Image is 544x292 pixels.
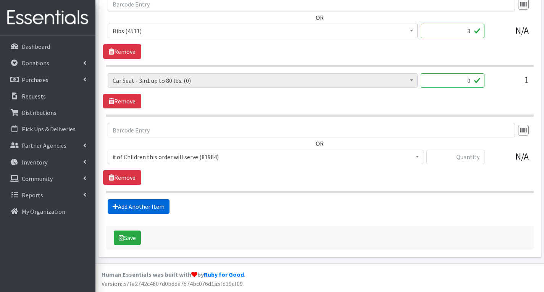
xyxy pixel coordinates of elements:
div: N/A [491,150,529,170]
p: Requests [22,92,46,100]
span: Car Seat - 3in1 up to 80 lbs. (0) [113,75,413,86]
a: Dashboard [3,39,92,54]
p: Pick Ups & Deliveries [22,125,76,133]
div: N/A [491,24,529,44]
button: Save [114,231,141,245]
span: Bibs (4511) [108,24,418,38]
img: HumanEssentials [3,5,92,31]
p: Inventory [22,158,47,166]
a: Requests [3,89,92,104]
a: Partner Agencies [3,138,92,153]
span: # of Children this order will serve (81984) [113,152,418,162]
p: My Organization [22,208,65,215]
a: Purchases [3,72,92,87]
a: Remove [103,94,141,108]
a: Distributions [3,105,92,120]
input: Barcode Entry [108,123,515,137]
input: Quantity [421,24,484,38]
a: Pick Ups & Deliveries [3,121,92,137]
p: Donations [22,59,49,67]
input: Quantity [421,73,484,88]
label: OR [316,139,324,148]
p: Reports [22,191,43,199]
span: Version: 57fe2742c4607d0bdde7574bc076d1a5fd39cf09 [102,280,243,287]
input: Quantity [426,150,484,164]
p: Community [22,175,53,182]
label: OR [316,13,324,22]
a: Remove [103,170,141,185]
span: Bibs (4511) [113,26,413,36]
p: Partner Agencies [22,142,66,149]
p: Distributions [22,109,56,116]
a: Add Another Item [108,199,169,214]
strong: Human Essentials was built with by . [102,271,245,278]
p: Dashboard [22,43,50,50]
a: Community [3,171,92,186]
div: 1 [491,73,529,94]
span: # of Children this order will serve (81984) [108,150,423,164]
a: My Organization [3,204,92,219]
a: Donations [3,55,92,71]
a: Inventory [3,155,92,170]
a: Ruby for Good [204,271,244,278]
p: Purchases [22,76,48,84]
a: Reports [3,187,92,203]
span: Car Seat - 3in1 up to 80 lbs. (0) [108,73,418,88]
a: Remove [103,44,141,59]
